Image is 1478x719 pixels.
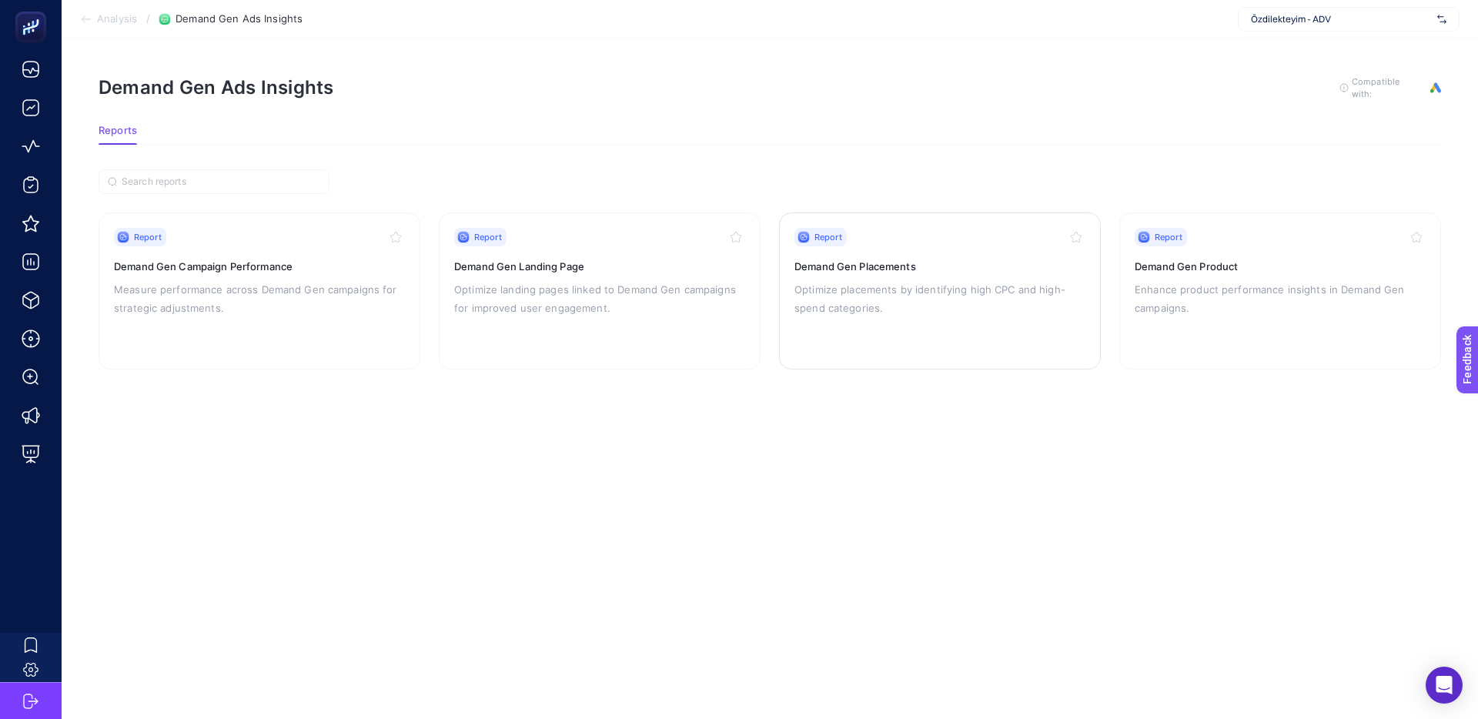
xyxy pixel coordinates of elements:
[9,5,59,17] span: Feedback
[814,231,842,243] span: Report
[1155,231,1182,243] span: Report
[134,231,162,243] span: Report
[97,13,137,25] span: Analysis
[122,176,320,188] input: Search
[1352,75,1421,100] span: Compatible with:
[1135,280,1426,317] p: Enhance product performance insights in Demand Gen campaigns.
[114,280,405,317] p: Measure performance across Demand Gen campaigns for strategic adjustments.
[114,259,405,274] h3: Demand Gen Campaign Performance
[474,231,502,243] span: Report
[1426,667,1463,704] div: Open Intercom Messenger
[99,125,137,145] button: Reports
[99,125,137,137] span: Reports
[454,259,745,274] h3: Demand Gen Landing Page
[779,212,1101,370] a: ReportDemand Gen PlacementsOptimize placements by identifying high CPC and high-spend categories.
[794,259,1085,274] h3: Demand Gen Placements
[1251,13,1431,25] span: Özdilekteyim - ADV
[454,280,745,317] p: Optimize landing pages linked to Demand Gen campaigns for improved user engagement.
[1437,12,1446,27] img: svg%3e
[99,76,334,99] h1: Demand Gen Ads Insights
[1135,259,1426,274] h3: Demand Gen Product
[99,212,420,370] a: ReportDemand Gen Campaign PerformanceMeasure performance across Demand Gen campaigns for strategi...
[439,212,761,370] a: ReportDemand Gen Landing PageOptimize landing pages linked to Demand Gen campaigns for improved u...
[1119,212,1441,370] a: ReportDemand Gen ProductEnhance product performance insights in Demand Gen campaigns.
[794,280,1085,317] p: Optimize placements by identifying high CPC and high-spend categories.
[146,12,150,25] span: /
[176,13,303,25] span: Demand Gen Ads Insights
